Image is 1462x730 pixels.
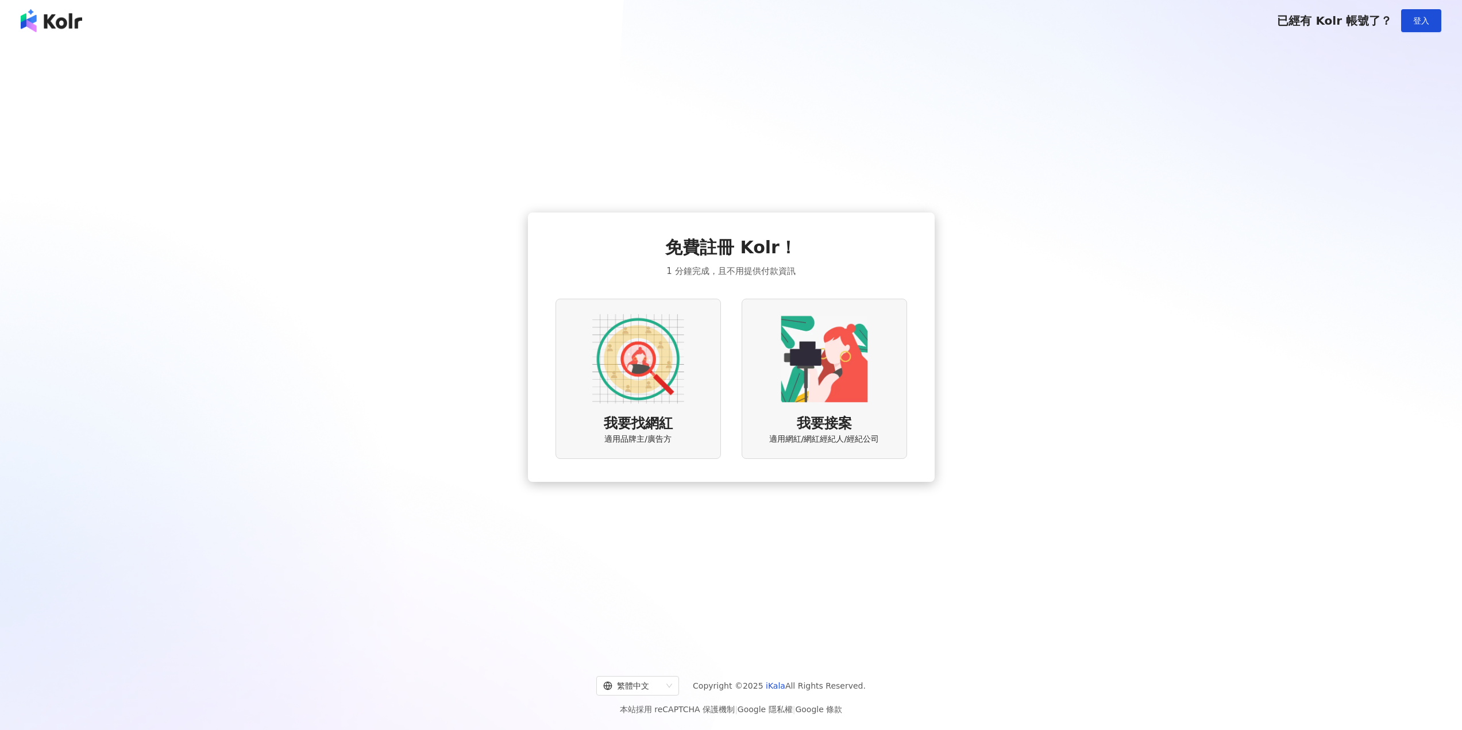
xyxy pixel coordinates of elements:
span: 我要接案 [797,414,852,434]
a: iKala [766,681,785,690]
span: 我要找網紅 [604,414,673,434]
img: AD identity option [592,313,684,405]
span: 適用品牌主/廣告方 [604,434,672,445]
button: 登入 [1401,9,1441,32]
span: 1 分鐘完成，且不用提供付款資訊 [666,264,795,278]
span: 適用網紅/網紅經紀人/經紀公司 [769,434,879,445]
span: 免費註冊 Kolr！ [665,235,797,260]
span: 登入 [1413,16,1429,25]
img: KOL identity option [778,313,870,405]
span: 已經有 Kolr 帳號了？ [1277,14,1392,28]
span: | [735,705,738,714]
span: Copyright © 2025 All Rights Reserved. [693,679,866,693]
div: 繁體中文 [603,677,662,695]
a: Google 隱私權 [738,705,793,714]
a: Google 條款 [795,705,842,714]
span: | [793,705,796,714]
img: logo [21,9,82,32]
span: 本站採用 reCAPTCHA 保護機制 [620,702,842,716]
